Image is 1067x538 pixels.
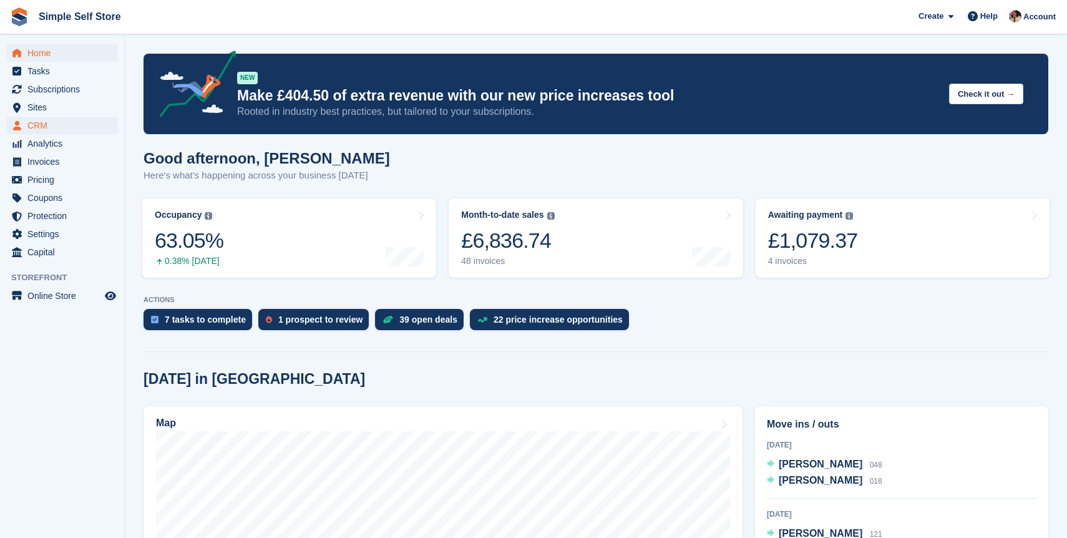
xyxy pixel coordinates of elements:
[278,315,363,325] div: 1 prospect to review
[27,171,102,188] span: Pricing
[767,417,1036,432] h2: Move ins / outs
[34,6,126,27] a: Simple Self Store
[6,44,118,62] a: menu
[382,315,393,324] img: deal-1b604bf984904fb50ccaf53a9ad4b4a5d6e5aea283cecdc64d6e3604feb123c2.svg
[6,81,118,98] a: menu
[449,198,743,278] a: Month-to-date sales £6,836.74 48 invoices
[767,439,1036,451] div: [DATE]
[144,169,390,183] p: Here's what's happening across your business [DATE]
[27,62,102,80] span: Tasks
[768,228,858,253] div: £1,079.37
[144,150,390,167] h1: Good afternoon, [PERSON_NAME]
[155,256,223,267] div: 0.38% [DATE]
[237,72,258,84] div: NEW
[6,62,118,80] a: menu
[237,87,939,105] p: Make £404.50 of extra revenue with our new price increases tool
[151,316,158,323] img: task-75834270c22a3079a89374b754ae025e5fb1db73e45f91037f5363f120a921f8.svg
[470,309,635,336] a: 22 price increase opportunities
[6,207,118,225] a: menu
[756,198,1050,278] a: Awaiting payment £1,079.37 4 invoices
[477,317,487,323] img: price_increase_opportunities-93ffe204e8149a01c8c9dc8f82e8f89637d9d84a8eef4429ea346261dce0b2c0.svg
[142,198,436,278] a: Occupancy 63.05% 0.38% [DATE]
[27,99,102,116] span: Sites
[918,10,943,22] span: Create
[6,171,118,188] a: menu
[27,81,102,98] span: Subscriptions
[547,212,555,220] img: icon-info-grey-7440780725fd019a000dd9b08b2336e03edf1995a4989e88bcd33f0948082b44.svg
[980,10,998,22] span: Help
[156,418,176,429] h2: Map
[768,256,858,267] div: 4 invoices
[767,473,882,489] a: [PERSON_NAME] 018
[155,210,202,220] div: Occupancy
[6,225,118,243] a: menu
[399,315,457,325] div: 39 open deals
[6,153,118,170] a: menu
[27,117,102,134] span: CRM
[375,309,470,336] a: 39 open deals
[165,315,246,325] div: 7 tasks to complete
[6,117,118,134] a: menu
[144,371,365,388] h2: [DATE] in [GEOGRAPHIC_DATA]
[870,477,882,486] span: 018
[27,243,102,261] span: Capital
[27,207,102,225] span: Protection
[767,457,882,473] a: [PERSON_NAME] 048
[11,271,124,284] span: Storefront
[6,99,118,116] a: menu
[103,288,118,303] a: Preview store
[149,51,236,122] img: price-adjustments-announcement-icon-8257ccfd72463d97f412b2fc003d46551f7dbcb40ab6d574587a9cd5c0d94...
[27,44,102,62] span: Home
[494,315,623,325] div: 22 price increase opportunities
[949,84,1023,104] button: Check it out →
[205,212,212,220] img: icon-info-grey-7440780725fd019a000dd9b08b2336e03edf1995a4989e88bcd33f0948082b44.svg
[767,509,1036,520] div: [DATE]
[461,228,554,253] div: £6,836.74
[27,189,102,207] span: Coupons
[144,309,258,336] a: 7 tasks to complete
[27,225,102,243] span: Settings
[6,287,118,305] a: menu
[845,212,853,220] img: icon-info-grey-7440780725fd019a000dd9b08b2336e03edf1995a4989e88bcd33f0948082b44.svg
[1009,10,1021,22] img: Scott McCutcheon
[144,296,1048,304] p: ACTIONS
[10,7,29,26] img: stora-icon-8386f47178a22dfd0bd8f6a31ec36ba5ce8667c1dd55bd0f319d3a0aa187defe.svg
[6,243,118,261] a: menu
[155,228,223,253] div: 63.05%
[779,459,862,469] span: [PERSON_NAME]
[27,287,102,305] span: Online Store
[461,256,554,267] div: 48 invoices
[1023,11,1056,23] span: Account
[266,316,272,323] img: prospect-51fa495bee0391a8d652442698ab0144808aea92771e9ea1ae160a38d050c398.svg
[237,105,939,119] p: Rooted in industry best practices, but tailored to your subscriptions.
[870,461,882,469] span: 048
[461,210,543,220] div: Month-to-date sales
[6,189,118,207] a: menu
[779,475,862,486] span: [PERSON_NAME]
[6,135,118,152] a: menu
[27,153,102,170] span: Invoices
[27,135,102,152] span: Analytics
[768,210,843,220] div: Awaiting payment
[258,309,375,336] a: 1 prospect to review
